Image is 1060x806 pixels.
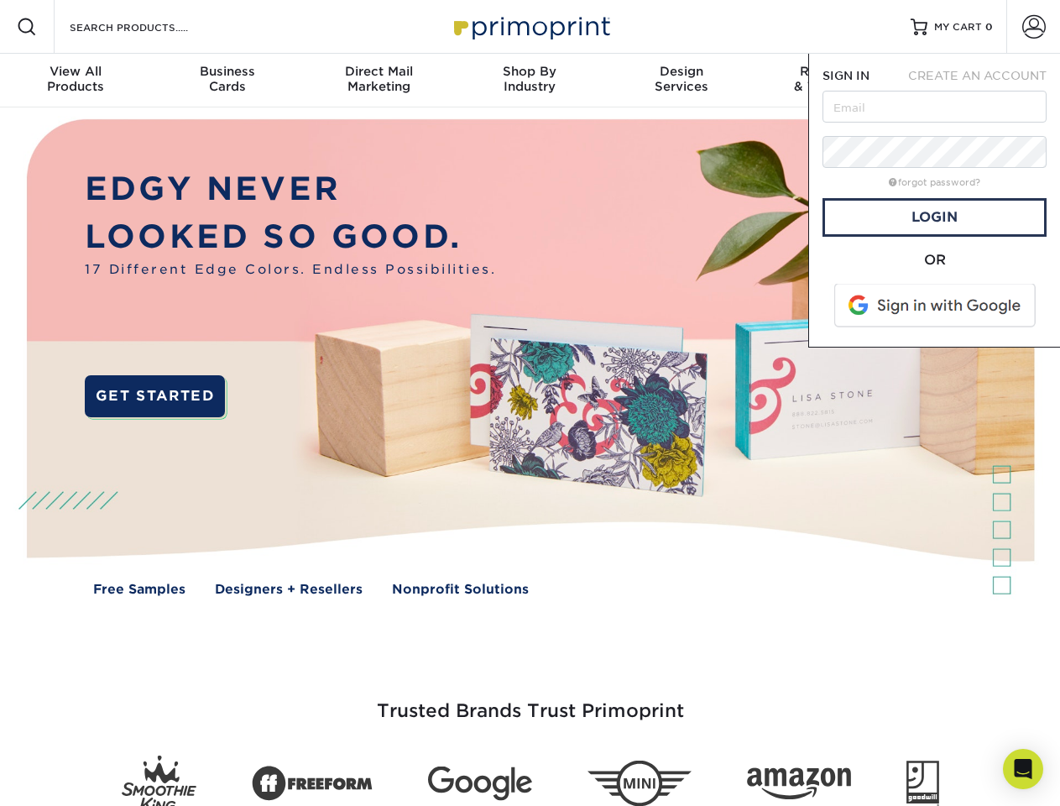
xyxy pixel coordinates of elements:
a: BusinessCards [151,54,302,107]
a: Resources& Templates [757,54,908,107]
a: forgot password? [889,177,980,188]
div: Services [606,64,757,94]
span: 0 [985,21,993,33]
span: Design [606,64,757,79]
div: Industry [454,64,605,94]
span: Direct Mail [303,64,454,79]
span: SIGN IN [822,69,869,82]
span: 17 Different Edge Colors. Endless Possibilities. [85,260,496,280]
a: Shop ByIndustry [454,54,605,107]
a: Nonprofit Solutions [392,580,529,599]
img: Google [428,767,532,801]
h3: Trusted Brands Trust Primoprint [39,660,1021,742]
span: Shop By [454,64,605,79]
div: Cards [151,64,302,94]
a: DesignServices [606,54,757,107]
div: Marketing [303,64,454,94]
a: Designers + Resellers [215,580,363,599]
span: Business [151,64,302,79]
img: Amazon [747,768,851,800]
p: EDGY NEVER [85,165,496,213]
a: Login [822,198,1047,237]
img: Goodwill [906,761,939,806]
span: MY CART [934,20,982,34]
span: CREATE AN ACCOUNT [908,69,1047,82]
input: SEARCH PRODUCTS..... [68,17,232,37]
div: OR [822,250,1047,270]
a: Free Samples [93,580,185,599]
a: Direct MailMarketing [303,54,454,107]
p: LOOKED SO GOOD. [85,213,496,261]
a: GET STARTED [85,375,225,417]
div: Open Intercom Messenger [1003,749,1043,789]
div: & Templates [757,64,908,94]
input: Email [822,91,1047,123]
img: Primoprint [446,8,614,44]
span: Resources [757,64,908,79]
